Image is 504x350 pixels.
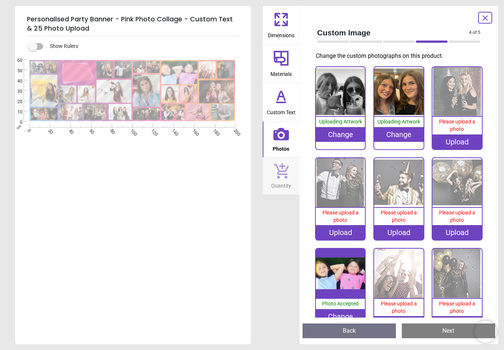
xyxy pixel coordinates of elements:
[8,109,23,115] span: 10
[8,78,23,84] span: 40
[377,119,420,125] span: Uploading Artwork
[439,301,475,314] span: Please upload a photo
[322,301,359,307] span: Photo Accepted
[263,158,300,195] button: Quantity
[67,128,72,133] span: 40
[402,323,495,338] button: Next
[108,128,113,133] span: 80
[46,128,51,133] span: 20
[270,67,292,78] span: Materials
[474,321,497,343] iframe: Brevo live chat
[432,225,482,240] div: Upload
[317,27,469,38] span: Custom Image
[129,128,134,133] span: 100
[439,119,475,132] span: Please upload a photo
[316,309,365,324] div: Change
[271,179,291,190] span: Quantity
[263,45,300,83] button: Materials
[8,99,23,105] span: 20
[316,52,487,60] p: Change the custom photographs on this product.
[316,225,365,240] div: Upload
[268,28,294,39] span: Dimensions
[439,210,475,223] span: Please upload a photo
[8,88,23,95] span: 30
[319,119,362,125] span: Uploading Artwork
[149,128,154,133] span: 120
[374,127,424,142] div: Change
[263,122,300,158] button: Photos
[432,134,482,149] div: Upload
[8,68,23,74] span: 50
[211,128,216,133] span: 180
[170,128,175,133] span: 140
[15,123,22,130] span: cm
[432,316,482,331] div: Upload
[267,105,296,116] span: Custom Text
[26,128,31,133] span: 0
[33,42,251,51] div: Show Rulers
[273,142,289,153] span: Photos
[232,128,237,133] span: 200
[8,119,23,126] span: 0
[316,127,365,142] div: Change
[263,83,300,121] button: Custom Text
[191,128,196,133] span: 160
[88,128,93,133] span: 60
[374,225,424,240] div: Upload
[322,210,359,223] span: Please upload a photo
[381,301,417,314] span: Please upload a photo
[374,316,424,331] div: Upload
[381,210,417,223] span: Please upload a photo
[469,29,480,36] span: 4 of 5
[27,12,239,36] h5: Personalised Party Banner - Pink Photo Collage - Custom Text & 25 Photo Upload
[263,6,300,44] button: Dimensions
[8,57,23,64] span: 60
[303,323,396,338] button: Back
